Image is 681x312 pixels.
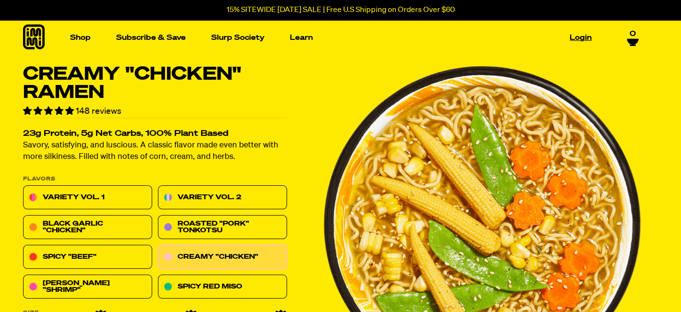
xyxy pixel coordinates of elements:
[227,6,455,14] p: 15% SITEWIDE [DATE] SALE | Free U.S Shipping on Orders Over $60
[23,65,287,102] h1: Creamy "Chicken" Ramen
[23,186,152,210] a: Variety Vol. 1
[66,20,596,55] nav: Main navigation
[627,30,639,46] a: 0
[286,30,317,45] a: Learn
[23,245,152,269] a: Spicy "Beef"
[566,30,596,45] a: Login
[23,275,152,299] a: [PERSON_NAME] "Shrimp"
[23,177,287,182] p: Flavors
[23,216,152,240] a: Black Garlic "Chicken"
[207,30,268,45] a: Slurp Society
[158,186,287,210] a: Variety Vol. 2
[158,216,287,240] a: Roasted "Pork" Tonkotsu
[112,30,190,45] a: Subscribe & Save
[23,107,76,116] span: 4.79 stars
[630,30,636,38] span: 0
[23,140,287,163] p: Savory, satisfying, and luscious. A classic flavor made even better with more silkiness. Filled w...
[23,130,287,138] h2: 23g Protein, 5g Net Carbs, 100% Plant Based
[158,245,287,269] a: Creamy "Chicken"
[66,30,95,45] a: Shop
[76,107,121,116] span: 148 reviews
[158,275,287,299] a: Spicy Red Miso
